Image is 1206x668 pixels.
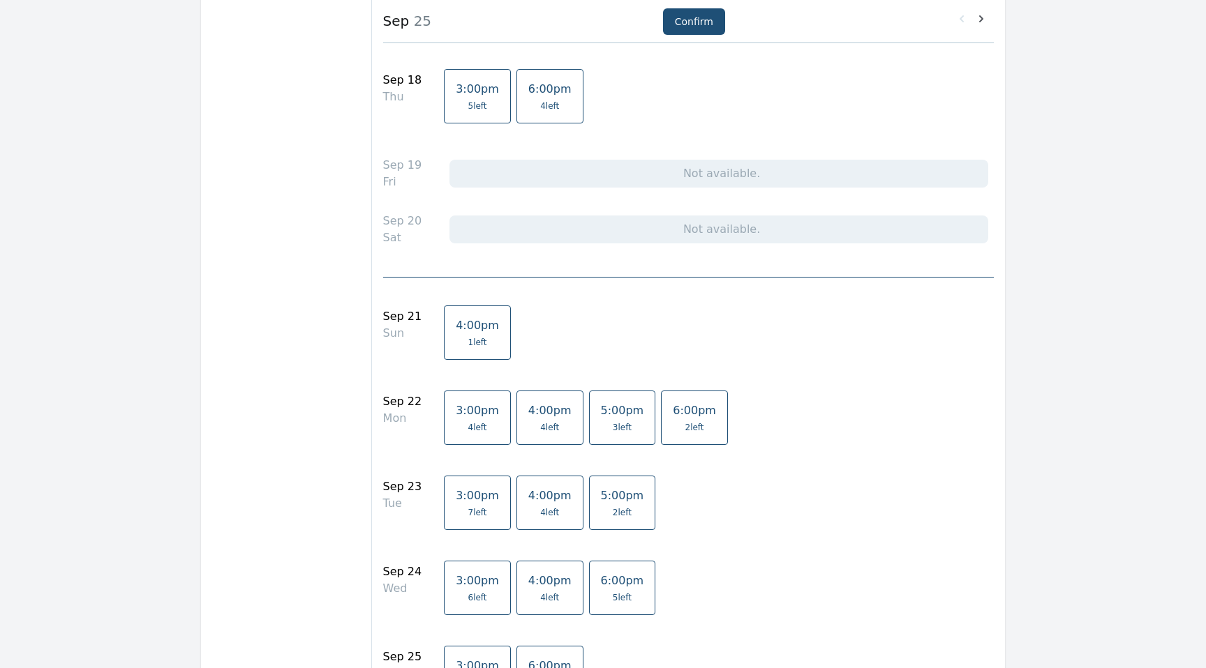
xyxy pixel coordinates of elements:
[383,563,422,580] div: Sep 24
[613,422,632,433] span: 3 left
[456,404,499,417] span: 3:00pm
[383,478,422,495] div: Sep 23
[540,592,559,603] span: 4 left
[456,574,499,587] span: 3:00pm
[383,157,422,174] div: Sep 19
[468,507,486,518] span: 7 left
[528,404,572,417] span: 4:00pm
[383,580,422,597] div: Wed
[540,422,559,433] span: 4 left
[449,160,988,188] div: Not available.
[613,592,632,603] span: 5 left
[468,422,486,433] span: 4 left
[383,72,422,89] div: Sep 18
[383,13,410,29] strong: Sep
[456,82,499,96] span: 3:00pm
[383,89,422,105] div: Thu
[540,100,559,112] span: 4 left
[468,337,486,348] span: 1 left
[383,648,422,665] div: Sep 25
[601,574,644,587] span: 6:00pm
[663,8,725,35] button: Confirm
[468,100,486,112] span: 5 left
[383,325,422,342] div: Sun
[383,393,422,410] div: Sep 22
[383,174,422,190] div: Fri
[383,308,422,325] div: Sep 21
[383,213,422,229] div: Sep 20
[456,319,499,332] span: 4:00pm
[528,574,572,587] span: 4:00pm
[409,13,431,29] span: 25
[613,507,632,518] span: 2 left
[601,489,644,502] span: 5:00pm
[383,229,422,246] div: Sat
[673,404,716,417] span: 6:00pm
[528,82,572,96] span: 6:00pm
[601,404,644,417] span: 5:00pm
[540,507,559,518] span: 4 left
[685,422,704,433] span: 2 left
[468,592,486,603] span: 6 left
[528,489,572,502] span: 4:00pm
[383,495,422,512] div: Tue
[449,215,988,243] div: Not available.
[456,489,499,502] span: 3:00pm
[383,410,422,427] div: Mon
